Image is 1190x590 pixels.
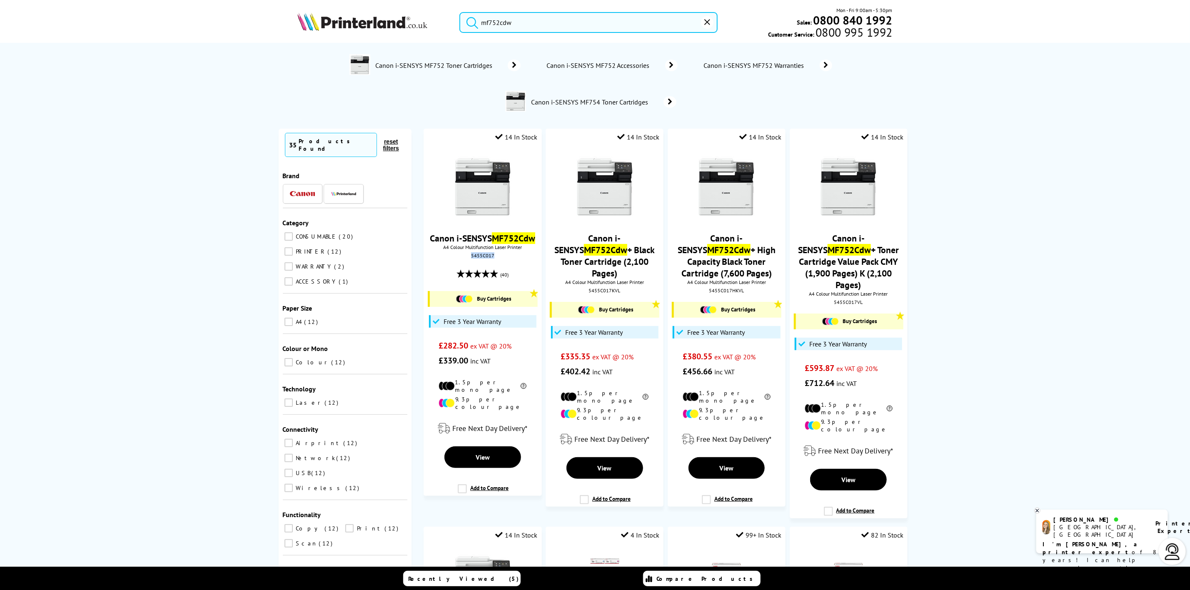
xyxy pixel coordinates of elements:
[283,172,300,180] span: Brand
[561,389,649,404] li: 1.5p per mono page
[1164,543,1181,560] img: user-headset-light.svg
[561,406,649,421] li: 9.3p per colour page
[530,91,676,113] a: Canon i-SENSYS MF754 Toner Cartridges
[719,464,733,472] span: View
[861,133,903,141] div: 14 In Stock
[797,18,812,26] span: Sales:
[721,306,755,313] span: Buy Cartridges
[444,317,501,326] span: Free 3 Year Warranty
[814,28,892,36] span: 0800 995 1992
[695,156,758,218] img: Canon-MF752Cdw-Front-Small.jpg
[428,244,537,250] span: A4 Colour Multifunction Laser Printer
[374,61,495,70] span: Canon i-SENSYS MF752 Toner Cartridges
[294,358,331,366] span: Colour
[566,457,643,479] a: View
[578,306,595,314] img: Cartridges
[339,278,350,285] span: 1
[304,318,320,326] span: 12
[674,287,779,294] div: 5455C017HKVL
[290,191,315,197] img: Canon
[1054,516,1145,523] div: [PERSON_NAME]
[714,353,756,361] span: ex VAT @ 20%
[439,378,526,393] li: 1.5p per mono page
[683,406,771,421] li: 9.3p per colour page
[430,252,535,259] div: 5455C017
[828,244,871,256] mark: MF752Cdw
[294,540,318,547] span: Scan
[458,484,509,500] label: Add to Compare
[349,54,370,75] img: Canon-MF752Cdw-DeptImage.jpg
[470,342,511,350] span: ex VAT @ 20%
[284,539,293,548] input: Scan 12
[377,138,405,152] button: reset filters
[294,233,338,240] span: CONSUMABLE
[505,91,526,112] img: Canon-MF754Cdw-DeptImage.jpg
[1043,540,1162,580] p: of 8 years! I can help you choose the right product
[319,540,335,547] span: 12
[707,244,751,256] mark: MF752Cdw
[672,428,781,451] div: modal_delivery
[702,495,753,511] label: Add to Compare
[700,306,717,314] img: Cartridges
[439,355,468,366] span: £339.00
[492,232,535,244] mark: MF752Cdw
[817,156,880,218] img: Canon-MF752Cdw-Front-Small.jpg
[283,344,328,353] span: Colour or Mono
[643,571,761,586] a: Compare Products
[332,358,347,366] span: 12
[294,469,311,477] span: USB
[810,469,887,490] a: View
[621,531,659,539] div: 4 In Stock
[592,368,613,376] span: inc VAT
[841,475,856,484] span: View
[409,575,519,583] span: Recently Viewed (5)
[325,399,341,406] span: 12
[284,247,293,256] input: PRINTER 12
[712,554,741,583] img: Canon-069-Black-Toner-Packing-Small.png
[476,453,490,461] span: View
[843,318,877,325] span: Buy Cartridges
[345,524,354,533] input: Print 12
[284,484,293,492] input: Wireless 12
[283,219,309,227] span: Category
[683,366,712,377] span: £456.66
[283,510,321,519] span: Functionality
[459,12,717,33] input: Search product or brand
[805,363,834,373] span: £593.87
[284,524,293,533] input: Copy 12
[592,353,634,361] span: ex VAT @ 20%
[687,328,745,336] span: Free 3 Year Warranty
[284,439,293,447] input: Airprint 12
[339,233,355,240] span: 20
[496,133,538,141] div: 14 In Stock
[696,434,771,444] span: Free Next Day Delivery*
[430,232,535,244] a: Canon i-SENSYSMF752Cdw
[561,366,590,377] span: £402.42
[428,417,537,440] div: modal_delivery
[384,525,400,532] span: 12
[834,554,863,583] img: Canon-069-Cyan-Toner-Packing-Small.png
[500,267,509,283] span: (40)
[283,304,312,312] span: Paper Size
[809,340,867,348] span: Free 3 Year Warranty
[584,244,627,256] mark: MF752Cdw
[294,525,324,532] span: Copy
[580,495,631,511] label: Add to Compare
[456,295,473,303] img: Cartridges
[283,385,316,393] span: Technology
[678,306,777,314] a: Buy Cartridges
[546,61,653,70] span: Canon i-SENSYS MF752 Accessories
[297,12,449,32] a: Printerland Logo
[325,525,341,532] span: 12
[736,531,781,539] div: 99+ In Stock
[598,464,612,472] span: View
[452,156,514,218] img: Canon-MF752Cdw-Front-Small.jpg
[284,469,293,477] input: USB 12
[794,291,903,297] span: A4 Colour Multifunction Laser Printer
[824,507,875,523] label: Add to Compare
[530,98,651,106] span: Canon i-SENSYS MF754 Toner Cartridges
[805,378,834,388] span: £712.64
[299,137,372,152] div: Products Found
[552,287,657,294] div: 5455C017KVL
[444,446,521,468] a: View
